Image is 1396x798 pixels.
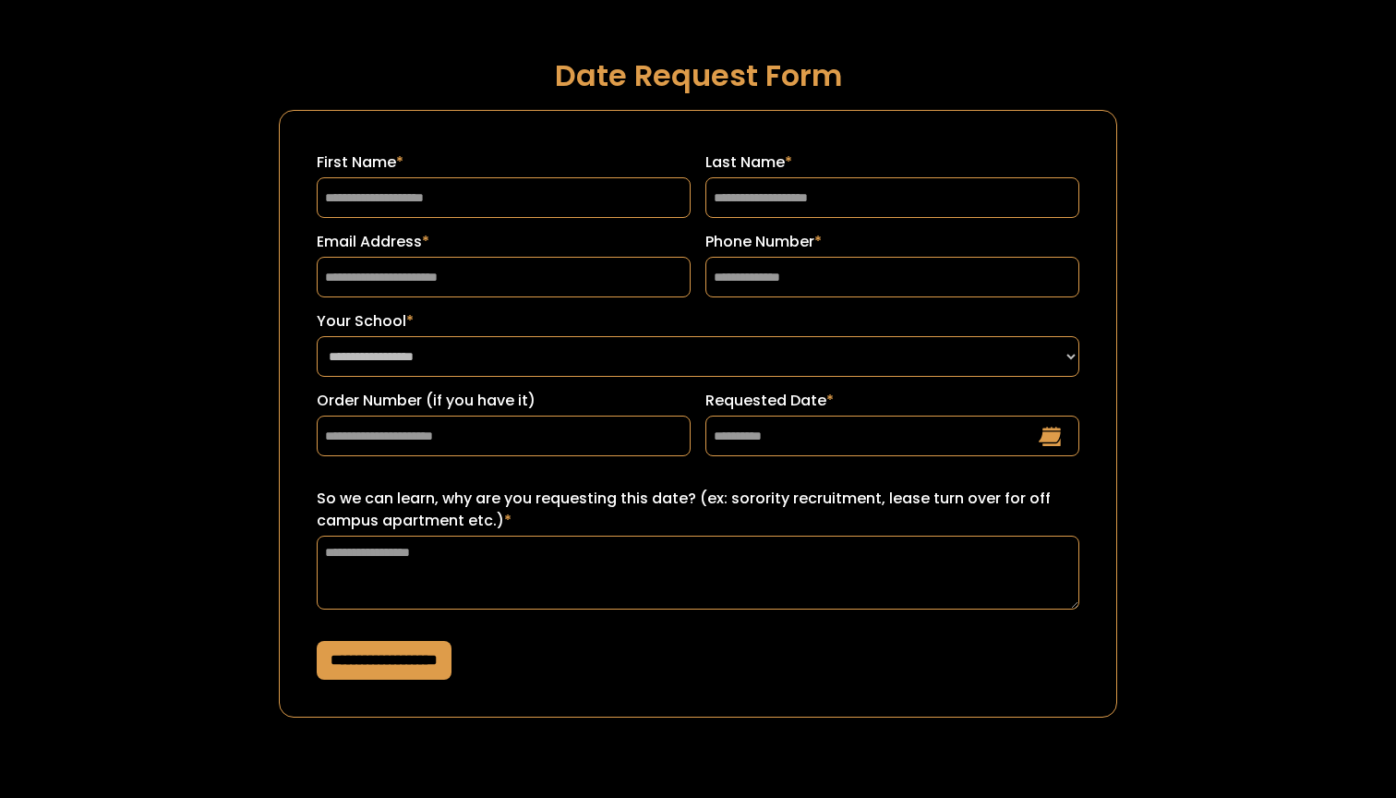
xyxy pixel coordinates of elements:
[317,151,691,174] label: First Name
[317,390,691,412] label: Order Number (if you have it)
[705,231,1079,253] label: Phone Number
[317,310,1078,332] label: Your School
[279,59,1116,91] h1: Date Request Form
[317,231,691,253] label: Email Address
[705,390,1079,412] label: Requested Date
[279,110,1116,718] form: Request a Date Form
[317,488,1078,532] label: So we can learn, why are you requesting this date? (ex: sorority recruitment, lease turn over for...
[705,151,1079,174] label: Last Name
